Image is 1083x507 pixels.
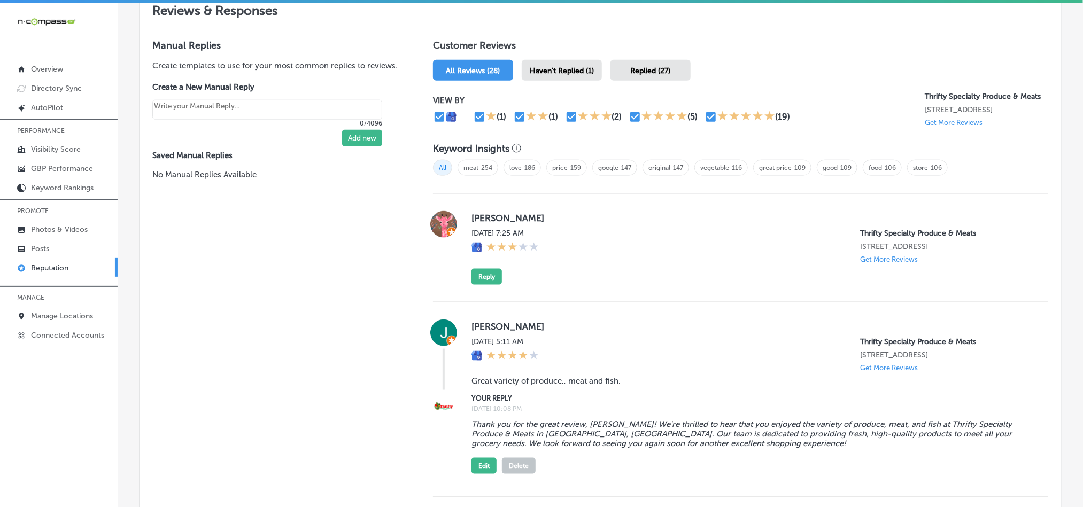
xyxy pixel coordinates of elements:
[687,112,698,122] div: (5)
[509,164,522,171] a: love
[775,112,790,122] div: (19)
[471,213,1031,223] label: [PERSON_NAME]
[152,60,399,72] p: Create templates to use for your most common replies to reviews.
[530,66,594,75] span: Haven't Replied (1)
[152,120,382,127] p: 0/4096
[794,164,806,171] a: 109
[471,269,502,285] button: Reply
[840,164,852,171] a: 109
[152,169,399,181] p: No Manual Replies Available
[526,111,548,123] div: 2 Stars
[31,65,63,74] p: Overview
[471,229,539,238] label: [DATE] 7:25 AM
[463,164,478,171] a: meat
[471,337,539,346] label: [DATE] 5:11 AM
[860,350,1031,360] p: 2135 Palm Bay Rd NE
[641,111,687,123] div: 4 Stars
[433,143,509,154] h3: Keyword Insights
[860,242,1031,251] p: 2135 Palm Bay Rd NE
[31,103,63,112] p: AutoPilot
[433,160,452,176] span: All
[152,151,399,160] label: Saved Manual Replies
[31,225,88,234] p: Photos & Videos
[925,92,1048,101] p: Thrifty Specialty Produce & Meats
[486,242,539,254] div: 3 Stars
[433,96,925,105] p: VIEW BY
[570,164,581,171] a: 159
[913,164,928,171] a: store
[869,164,882,171] a: food
[885,164,896,171] a: 106
[502,458,536,474] button: Delete
[931,164,942,171] a: 106
[860,337,1031,346] p: Thrifty Specialty Produce & Meats
[31,183,94,192] p: Keyword Rankings
[17,17,76,27] img: 660ab0bf-5cc7-4cb8-ba1c-48b5ae0f18e60NCTV_CLogo_TV_Black_-500x88.png
[552,164,568,171] a: price
[433,40,1048,56] h1: Customer Reviews
[648,164,670,171] a: original
[497,112,506,122] div: (1)
[31,145,81,154] p: Visibility Score
[860,364,918,372] p: Get More Reviews
[471,321,1031,332] label: [PERSON_NAME]
[548,112,558,122] div: (1)
[342,130,382,146] button: Add new
[621,164,631,171] a: 147
[430,393,457,419] img: Image
[524,164,535,171] a: 186
[471,376,1031,386] blockquote: Great variety of produce,, meat and fish.
[31,311,93,321] p: Manage Locations
[578,111,612,123] div: 3 Stars
[925,105,1048,114] p: 2135 Palm Bay Rd NE Palm Bay, FL 32905, US
[481,164,492,171] a: 254
[152,40,399,51] h3: Manual Replies
[152,100,382,120] textarea: Create your Quick Reply
[471,405,1031,412] label: [DATE] 10:08 PM
[598,164,618,171] a: google
[471,419,1031,448] blockquote: Thank you for the great review, [PERSON_NAME]! We're thrilled to hear that you enjoyed the variet...
[759,164,792,171] a: great price
[31,331,104,340] p: Connected Accounts
[925,119,983,127] p: Get More Reviews
[31,263,68,272] p: Reputation
[823,164,838,171] a: good
[31,84,82,93] p: Directory Sync
[700,164,729,171] a: vegetable
[31,164,93,173] p: GBP Performance
[471,394,1031,402] label: YOUR REPLY
[471,458,497,474] button: Edit
[152,82,382,92] label: Create a New Manual Reply
[446,66,500,75] span: All Reviews (28)
[31,244,49,253] p: Posts
[860,255,918,263] p: Get More Reviews
[673,164,683,171] a: 147
[717,111,775,123] div: 5 Stars
[486,111,497,123] div: 1 Star
[732,164,742,171] a: 116
[860,229,1031,238] p: Thrifty Specialty Produce & Meats
[486,350,539,362] div: 4 Stars
[631,66,671,75] span: Replied (27)
[612,112,622,122] div: (2)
